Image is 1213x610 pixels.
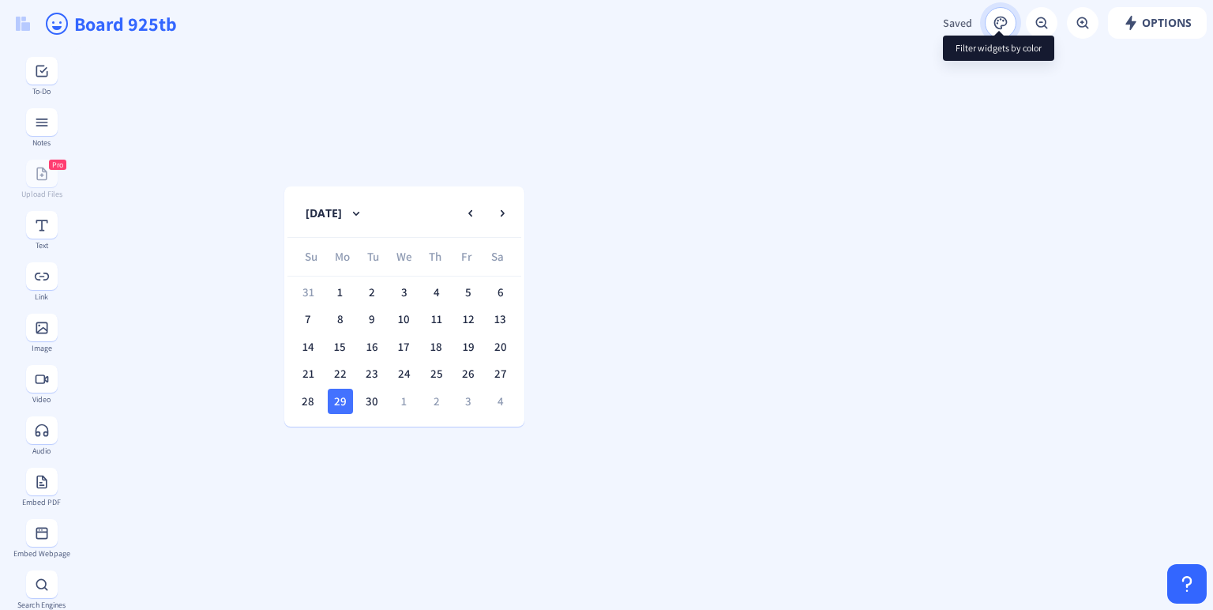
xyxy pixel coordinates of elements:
[328,334,353,360] div: 15
[424,361,449,386] div: 25
[13,395,70,404] div: Video
[295,361,321,386] div: 21
[13,446,70,455] div: Audio
[456,361,481,386] div: 26
[44,11,69,36] ion-icon: happy outline
[326,238,357,276] div: Mo
[328,361,353,386] div: 22
[359,389,385,414] div: 30
[13,601,70,609] div: Search Engines
[295,307,321,332] div: 7
[424,307,449,332] div: 11
[456,389,481,414] div: 3
[1123,17,1192,29] span: Options
[13,241,70,250] div: Text
[488,361,513,386] div: 27
[420,238,451,276] div: Th
[16,17,30,31] img: logo.svg
[328,389,353,414] div: 29
[488,334,513,360] div: 20
[52,160,63,170] span: Pro
[488,280,513,305] div: 6
[13,138,70,147] div: Notes
[359,307,385,332] div: 9
[424,334,449,360] div: 18
[392,361,417,386] div: 24
[1108,7,1207,39] button: Options
[943,16,972,30] span: Saved
[488,307,513,332] div: 13
[424,280,449,305] div: 4
[392,334,417,360] div: 17
[295,280,321,305] div: 31
[456,307,481,332] div: 12
[956,42,1042,55] span: Filter widgets by color
[13,87,70,96] div: To-Do
[328,307,353,332] div: 8
[295,334,321,360] div: 14
[392,307,417,332] div: 10
[328,280,353,305] div: 1
[13,344,70,352] div: Image
[451,238,482,276] div: Fr
[483,238,513,276] div: Sa
[295,238,326,276] div: Su
[13,498,70,506] div: Embed PDF
[456,334,481,360] div: 19
[488,389,513,414] div: 4
[359,361,385,386] div: 23
[359,334,385,360] div: 16
[13,549,70,558] div: Embed Webpage
[291,198,379,229] button: [DATE]
[358,238,389,276] div: Tu
[392,280,417,305] div: 3
[392,389,417,414] div: 1
[389,238,419,276] div: We
[295,389,321,414] div: 28
[424,389,449,414] div: 2
[13,292,70,301] div: Link
[359,280,385,305] div: 2
[456,280,481,305] div: 5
